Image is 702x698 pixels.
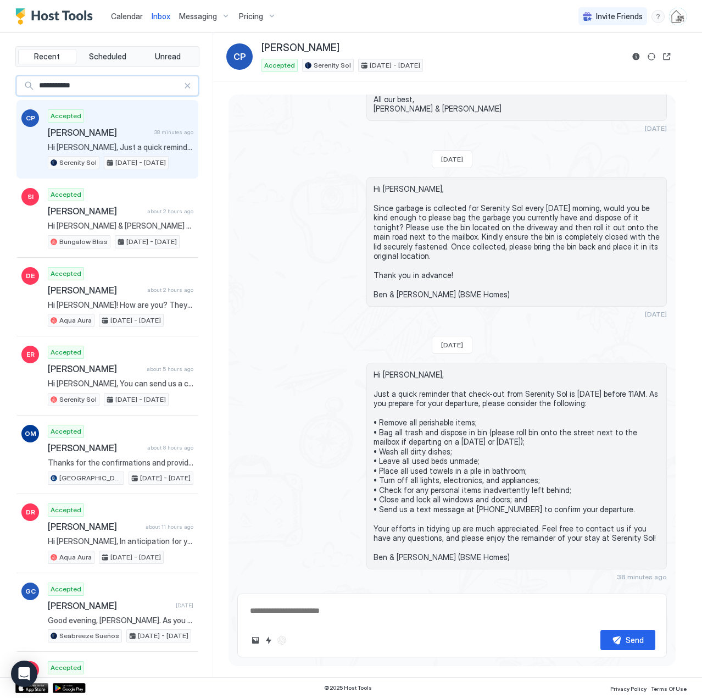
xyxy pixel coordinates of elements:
span: Accepted [51,269,81,279]
span: [PERSON_NAME] [48,127,150,138]
span: [PERSON_NAME] [48,363,142,374]
button: Send [600,630,655,650]
span: Aqua Aura [59,552,92,562]
span: Hi [PERSON_NAME], You can send us a copy of your ID via Airbnb messenger or WhatsApp using our sa... [48,379,193,389]
span: about 2 hours ago [147,208,193,215]
span: Accepted [264,60,295,70]
span: [DATE] - [DATE] [126,237,177,247]
span: [DATE] - [DATE] [115,395,166,405]
span: [DATE] [645,124,667,132]
span: Calendar [111,12,143,21]
span: [DATE] [441,155,463,163]
span: Inbox [152,12,170,21]
span: CP [233,50,246,63]
span: SI [27,192,34,202]
span: DE [26,271,35,281]
button: Recent [18,49,76,64]
span: [PERSON_NAME] [48,442,143,453]
span: Hi [PERSON_NAME], Since garbage is collected for Serenity Sol every [DATE] morning, would you be ... [374,184,660,300]
span: Pricing [239,12,263,21]
div: User profile [669,8,687,25]
span: Serenity Sol [314,60,351,70]
span: © 2025 Host Tools [324,684,372,691]
span: Hi [PERSON_NAME], Just a quick reminder that check-out from Serenity Sol is [DATE] before 11AM. A... [48,142,193,152]
span: about 11 hours ago [146,523,193,530]
span: about 2 hours ago [147,286,193,293]
button: Sync reservation [645,50,658,63]
button: Quick reply [262,634,275,647]
span: Seabreeze Sueños [59,631,119,641]
button: Scheduled [79,49,137,64]
span: Unread [155,52,181,62]
a: Privacy Policy [610,682,647,694]
span: Hi [PERSON_NAME], Just a quick reminder that check-out from Serenity Sol is [DATE] before 11AM. A... [374,370,660,562]
span: [DATE] - [DATE] [115,158,166,168]
span: about 8 hours ago [147,444,193,451]
span: Accepted [51,111,81,121]
span: Messaging [179,12,217,21]
span: Accepted [51,505,81,515]
span: Serenity Sol [59,395,97,405]
span: about 5 hours ago [147,365,193,373]
span: OM [25,429,36,439]
span: Accepted [51,663,81,673]
div: Open Intercom Messenger [11,661,37,687]
span: [PERSON_NAME] [48,521,141,532]
span: Accepted [51,426,81,436]
span: DR [26,507,35,517]
span: [DATE] [645,310,667,318]
span: Hi [PERSON_NAME]! How are you? They did complete the service on the washing machine so it should ... [48,300,193,310]
span: Hi [PERSON_NAME], In anticipation for your arrival at [GEOGRAPHIC_DATA] [DATE][DATE], there are s... [48,536,193,546]
span: Serenity Sol [59,158,97,168]
span: Thanks for the confirmations and providing a copy of your ID via WhatsApp, Ole. In the unlikely e... [48,458,193,468]
span: GC [25,586,36,596]
span: [PERSON_NAME] [48,600,171,611]
a: Host Tools Logo [15,8,98,25]
button: Unread [138,49,197,64]
span: [DATE] - [DATE] [110,552,161,562]
a: Inbox [152,10,170,22]
span: 38 minutes ago [617,573,667,581]
div: Send [626,634,644,646]
span: Privacy Policy [610,685,647,692]
span: [DATE] - [DATE] [370,60,420,70]
span: Hi [PERSON_NAME] & [PERSON_NAME] - We are a family of 3 (myself, wife and [DEMOGRAPHIC_DATA] son)... [48,221,193,231]
span: Invite Friends [596,12,643,21]
span: [DATE] - [DATE] [138,631,188,641]
span: Accepted [51,347,81,357]
span: ER [26,350,35,359]
div: menu [651,10,665,23]
button: Reservation information [629,50,643,63]
span: Accepted [51,190,81,200]
button: Open reservation [660,50,673,63]
span: [DATE] - [DATE] [140,473,191,483]
span: Accepted [51,584,81,594]
span: 38 minutes ago [154,129,193,136]
input: Input Field [35,76,183,95]
span: Scheduled [89,52,126,62]
a: Terms Of Use [651,682,687,694]
span: CP [26,113,35,123]
span: [PERSON_NAME] [48,285,143,296]
span: [DATE] - [DATE] [110,315,161,325]
span: [PERSON_NAME] [261,42,339,54]
button: Upload image [249,634,262,647]
span: Terms Of Use [651,685,687,692]
a: Calendar [111,10,143,22]
a: Google Play Store [53,683,86,693]
span: Recent [34,52,60,62]
span: Aqua Aura [59,315,92,325]
span: [DATE] [441,341,463,349]
span: [DATE] [176,602,193,609]
span: [PERSON_NAME] [48,206,143,217]
div: tab-group [15,46,199,67]
a: App Store [15,683,48,693]
span: [GEOGRAPHIC_DATA] [59,473,121,483]
span: Good evening, [PERSON_NAME]. As you settle in for the night, we wanted to thank you again for sel... [48,616,193,625]
span: Bungalow Bliss [59,237,108,247]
